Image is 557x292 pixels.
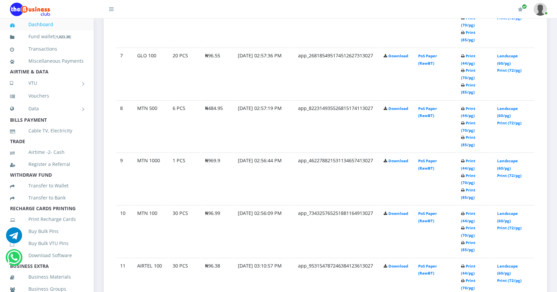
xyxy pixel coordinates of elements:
a: Print (85/pg) [461,135,475,147]
td: 8 [116,100,132,152]
td: ₦484.95 [201,100,233,152]
a: Register a Referral [10,157,84,172]
td: ₦969.9 [201,153,233,205]
a: Print (44/pg) [461,158,475,171]
span: Renew/Upgrade Subscription [522,4,527,9]
a: Print (44/pg) [461,53,475,66]
a: PoS Paper (RawBT) [418,158,437,171]
a: Vouchers [10,88,84,104]
a: Download Software [10,248,84,263]
td: app_822314935526815174113027 [294,100,379,152]
a: PoS Paper (RawBT) [418,211,437,223]
a: Buy Bulk VTU Pins [10,236,84,251]
td: [DATE] 02:57:36 PM [234,48,293,100]
a: Download [388,158,408,163]
a: PoS Paper (RawBT) [418,106,437,118]
a: Transfer to Wallet [10,178,84,193]
a: Print (70/pg) [461,120,475,133]
a: Cable TV, Electricity [10,123,84,138]
small: [ ] [55,34,71,39]
a: Print Recharge Cards [10,212,84,227]
td: ₦96.55 [201,48,233,100]
a: Print (70/pg) [461,225,475,238]
a: Print (85/pg) [461,82,475,95]
a: Download [388,53,408,58]
a: Chat for support [6,232,22,243]
td: GLO 100 [133,48,168,100]
a: Print (72/pg) [497,68,522,73]
a: Download [388,106,408,111]
a: Landscape (60/pg) [497,53,518,66]
td: 7 [116,48,132,100]
td: 20 PCS [169,48,200,100]
a: Business Materials [10,269,84,285]
a: Download [388,264,408,269]
td: [DATE] 02:56:09 PM [234,205,293,257]
a: PoS Paper (RawBT) [418,53,437,66]
a: Print (72/pg) [497,120,522,125]
a: Transactions [10,41,84,57]
td: app_268185495174512627313027 [294,48,379,100]
a: Print (70/pg) [461,278,475,290]
a: Print (72/pg) [497,225,522,230]
a: Print (44/pg) [461,211,475,223]
td: 30 PCS [169,205,200,257]
td: ₦96.99 [201,205,233,257]
a: Print (70/pg) [461,173,475,185]
a: Data [10,100,84,117]
td: app_734325765251881164913027 [294,205,379,257]
a: Print (85/pg) [461,30,475,42]
a: Transfer to Bank [10,190,84,206]
td: MTN 500 [133,100,168,152]
a: Buy Bulk Pins [10,224,84,239]
td: MTN 100 [133,205,168,257]
a: Print (72/pg) [497,15,522,20]
a: Landscape (60/pg) [497,106,518,118]
a: Chat for support [7,254,21,266]
td: 9 [116,153,132,205]
a: Print (44/pg) [461,264,475,276]
td: 1 PCS [169,153,200,205]
a: Print (72/pg) [497,173,522,178]
a: Landscape (60/pg) [497,158,518,171]
a: Landscape (60/pg) [497,211,518,223]
a: Dashboard [10,17,84,32]
a: PoS Paper (RawBT) [418,264,437,276]
a: Print (85/pg) [461,187,475,200]
td: 10 [116,205,132,257]
a: Print (44/pg) [461,106,475,118]
b: 1,023.38 [56,34,70,39]
a: Print (70/pg) [461,68,475,80]
td: 6 PCS [169,100,200,152]
a: Download [388,211,408,216]
a: Airtime -2- Cash [10,144,84,160]
td: [DATE] 02:56:44 PM [234,153,293,205]
a: VTU [10,75,84,92]
a: Miscellaneous Payments [10,53,84,69]
img: Logo [10,3,50,16]
td: MTN 1000 [133,153,168,205]
td: [DATE] 02:57:19 PM [234,100,293,152]
a: Print (72/pg) [497,278,522,283]
a: Print (85/pg) [461,240,475,252]
td: app_462278821531134657413027 [294,153,379,205]
a: Fund wallet[1,023.38] [10,29,84,45]
i: Renew/Upgrade Subscription [518,7,523,12]
a: Landscape (60/pg) [497,264,518,276]
img: User [534,3,547,16]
